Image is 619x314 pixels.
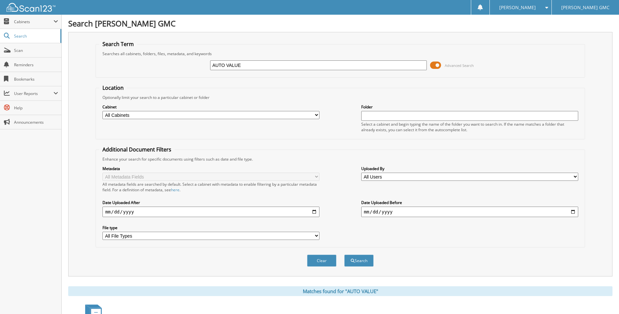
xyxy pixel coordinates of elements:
[445,63,474,68] span: Advanced Search
[102,104,319,110] label: Cabinet
[499,6,536,9] span: [PERSON_NAME]
[7,3,55,12] img: scan123-logo-white.svg
[102,181,319,193] div: All metadata fields are searched by default. Select a cabinet with metadata to enable filtering b...
[14,91,54,96] span: User Reports
[561,6,610,9] span: [PERSON_NAME] GMC
[99,156,581,162] div: Enhance your search for specific documents using filters such as date and file type.
[14,19,54,24] span: Cabinets
[68,286,612,296] div: Matches found for "AUTO VALUE"
[102,225,319,230] label: File type
[361,207,578,217] input: end
[344,255,374,267] button: Search
[14,33,57,39] span: Search
[307,255,336,267] button: Clear
[99,40,137,48] legend: Search Term
[102,207,319,217] input: start
[361,166,578,171] label: Uploaded By
[14,119,58,125] span: Announcements
[14,62,58,68] span: Reminders
[102,166,319,171] label: Metadata
[361,121,578,133] div: Select a cabinet and begin typing the name of the folder you want to search in. If the name match...
[14,76,58,82] span: Bookmarks
[361,200,578,205] label: Date Uploaded Before
[171,187,179,193] a: here
[99,51,581,56] div: Searches all cabinets, folders, files, metadata, and keywords
[14,105,58,111] span: Help
[14,48,58,53] span: Scan
[99,146,175,153] legend: Additional Document Filters
[361,104,578,110] label: Folder
[99,95,581,100] div: Optionally limit your search to a particular cabinet or folder
[68,18,612,29] h1: Search [PERSON_NAME] GMC
[102,200,319,205] label: Date Uploaded After
[99,84,127,91] legend: Location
